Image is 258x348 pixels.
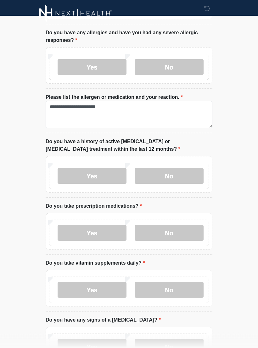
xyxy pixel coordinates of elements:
label: No [135,225,204,241]
label: Yes [58,59,126,75]
label: No [135,59,204,75]
label: Do you take vitamin supplements daily? [46,260,145,267]
label: No [135,168,204,184]
label: Do you have any signs of a [MEDICAL_DATA]? [46,317,161,324]
label: Do you have a history of active [MEDICAL_DATA] or [MEDICAL_DATA] treatment within the last 12 mon... [46,138,212,153]
img: Next-Health Woodland Hills Logo [39,5,112,22]
label: Please list the allergen or medication and your reaction. [46,94,183,101]
label: No [135,282,204,298]
label: Yes [58,168,126,184]
label: Yes [58,225,126,241]
label: Do you take prescription medications? [46,203,142,210]
label: Yes [58,282,126,298]
label: Do you have any allergies and have you had any severe allergic responses? [46,29,212,44]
